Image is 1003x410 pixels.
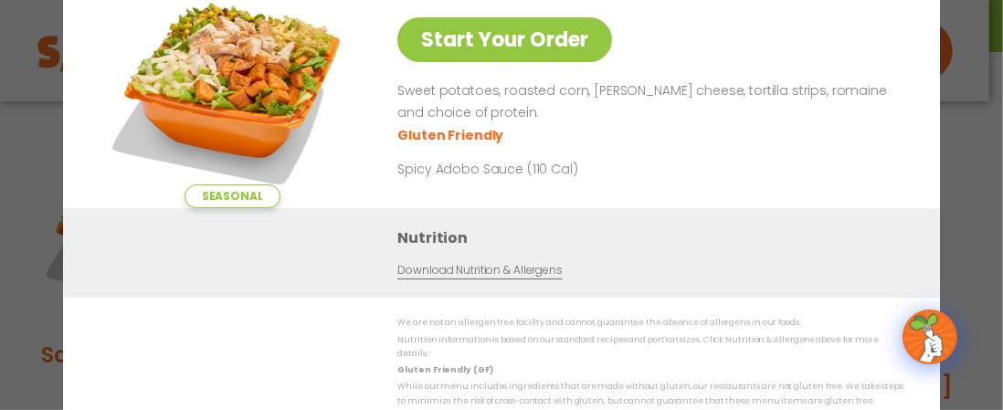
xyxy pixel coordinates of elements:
[185,184,280,208] span: Seasonal
[397,80,896,124] p: Sweet potatoes, roasted corn, [PERSON_NAME] cheese, tortilla strips, romaine and choice of protein.
[397,125,506,144] li: Gluten Friendly
[397,17,612,62] a: Start Your Order
[397,262,562,279] a: Download Nutrition & Allergens
[397,316,903,330] p: We are not an allergen free facility and cannot guarantee the absence of allergens in our foods.
[397,332,903,361] p: Nutrition information is based on our standard recipes and portion sizes. Click Nutrition & Aller...
[904,311,955,363] img: wpChatIcon
[397,159,735,178] p: Spicy Adobo Sauce (110 Cal)
[397,380,903,408] p: While our menu includes ingredients that are made without gluten, our restaurants are not gluten ...
[397,364,492,375] strong: Gluten Friendly (GF)
[397,226,913,249] h3: Nutrition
